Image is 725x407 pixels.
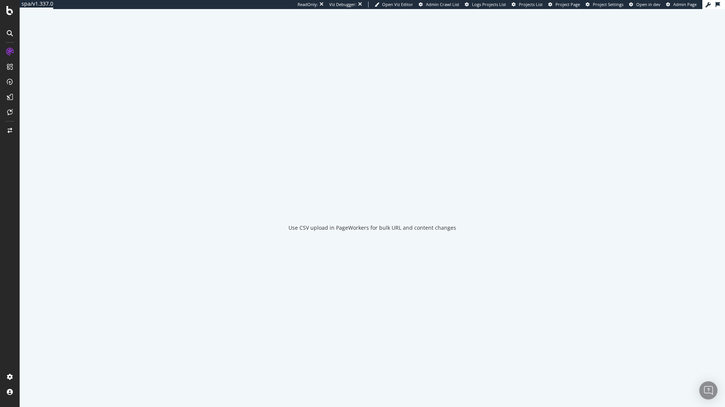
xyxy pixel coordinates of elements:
[382,2,413,7] span: Open Viz Editor
[548,2,580,8] a: Project Page
[519,2,543,7] span: Projects List
[673,2,697,7] span: Admin Page
[288,224,456,232] div: Use CSV upload in PageWorkers for bulk URL and content changes
[629,2,660,8] a: Open in dev
[345,185,400,212] div: animation
[666,2,697,8] a: Admin Page
[419,2,459,8] a: Admin Crawl List
[512,2,543,8] a: Projects List
[593,2,623,7] span: Project Settings
[426,2,459,7] span: Admin Crawl List
[555,2,580,7] span: Project Page
[586,2,623,8] a: Project Settings
[636,2,660,7] span: Open in dev
[472,2,506,7] span: Logs Projects List
[375,2,413,8] a: Open Viz Editor
[699,381,717,399] div: Open Intercom Messenger
[298,2,318,8] div: ReadOnly:
[329,2,356,8] div: Viz Debugger:
[465,2,506,8] a: Logs Projects List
